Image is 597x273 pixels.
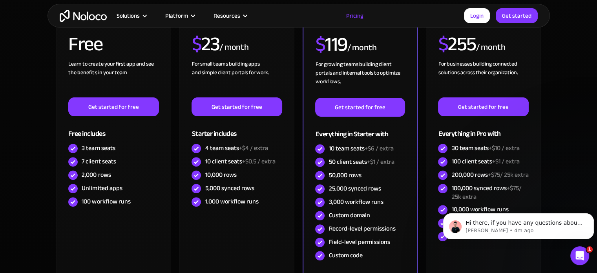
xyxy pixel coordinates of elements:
span: 1 [586,246,593,253]
div: Custom domain [329,211,370,220]
span: $ [438,26,448,62]
div: 7 client seats [82,157,116,166]
div: Free includes [68,116,159,142]
div: Resources [214,11,240,21]
a: Get started for free [438,97,528,116]
div: / month [219,41,249,54]
div: Platform [155,11,204,21]
div: 5,000 synced rows [205,184,254,192]
a: Get started [496,8,538,23]
div: 3 team seats [82,144,115,152]
div: Unlimited apps [82,184,122,192]
div: Custom code [329,251,362,260]
div: Resources [204,11,256,21]
div: 100 client seats [451,157,519,166]
div: For small teams building apps and simple client portals for work. ‍ [192,60,282,97]
h2: 119 [315,35,347,54]
div: Field-level permissions [329,238,390,246]
div: Everything in Starter with [315,117,405,142]
div: Solutions [107,11,155,21]
a: Get started for free [68,97,159,116]
div: / month [347,42,376,54]
a: Get started for free [192,97,282,116]
div: Solutions [117,11,140,21]
div: 30 team seats [451,144,519,152]
div: For businesses building connected solutions across their organization. ‍ [438,60,528,97]
div: Learn to create your first app and see the benefits in your team ‍ [68,60,159,97]
div: 2,000 rows [82,170,111,179]
a: Pricing [336,11,373,21]
div: 10 client seats [205,157,275,166]
span: +$0.5 / extra [242,156,275,167]
div: Everything in Pro with [438,116,528,142]
div: 200,000 rows [451,170,528,179]
div: 50 client seats [329,158,394,166]
span: +$1 / extra [367,156,394,168]
div: Platform [165,11,188,21]
div: 100,000 synced rows [451,184,528,201]
div: 10,000 rows [205,170,236,179]
div: Record-level permissions [329,224,395,233]
a: Login [464,8,490,23]
a: Get started for free [315,98,405,117]
span: $ [192,26,201,62]
a: home [60,10,107,22]
span: +$4 / extra [239,142,268,154]
span: +$10 / extra [488,142,519,154]
h2: 255 [438,34,476,54]
iframe: Intercom notifications message [440,197,597,252]
div: 4 team seats [205,144,268,152]
div: 1,000 workflow runs [205,197,258,206]
iframe: Intercom live chat [570,246,589,265]
span: +$75/ 25k extra [487,169,528,181]
div: 10 team seats [329,144,393,153]
div: / month [476,41,505,54]
span: $ [315,26,325,63]
div: 100 workflow runs [82,197,130,206]
span: +$6 / extra [364,143,393,154]
h2: 23 [192,34,219,54]
h2: Free [68,34,102,54]
div: 25,000 synced rows [329,184,381,193]
span: +$1 / extra [492,156,519,167]
span: +$75/ 25k extra [451,182,521,203]
div: 3,000 workflow runs [329,198,383,206]
div: Starter includes [192,116,282,142]
div: 50,000 rows [329,171,361,180]
div: For growing teams building client portals and internal tools to optimize workflows. [315,60,405,98]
